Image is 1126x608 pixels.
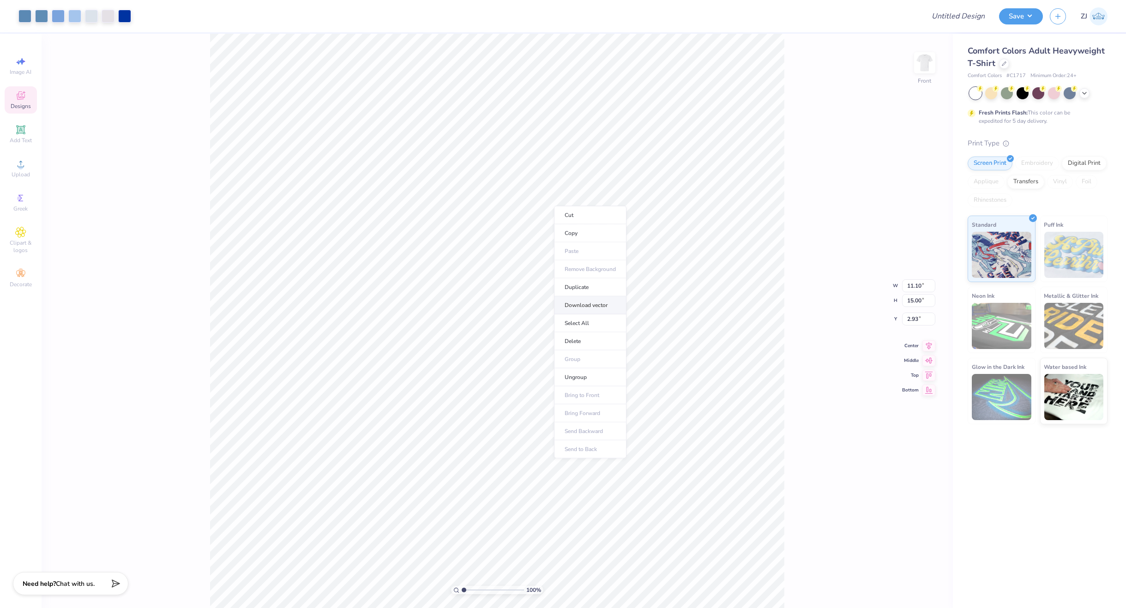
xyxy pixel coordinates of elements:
span: Water based Ink [1044,362,1087,372]
img: Water based Ink [1044,374,1104,420]
span: Puff Ink [1044,220,1064,229]
span: Upload [12,171,30,178]
li: Select All [554,314,626,332]
div: Screen Print [968,157,1012,170]
li: Cut [554,206,626,224]
span: Image AI [10,68,32,76]
img: Metallic & Glitter Ink [1044,303,1104,349]
img: Glow in the Dark Ink [972,374,1031,420]
span: Center [902,343,919,349]
div: Front [918,77,932,85]
span: Decorate [10,281,32,288]
img: Puff Ink [1044,232,1104,278]
div: Transfers [1007,175,1044,189]
div: Applique [968,175,1005,189]
li: Ungroup [554,368,626,386]
div: Print Type [968,138,1108,149]
div: Embroidery [1015,157,1059,170]
img: Zhor Junavee Antocan [1090,7,1108,25]
a: ZJ [1081,7,1108,25]
span: Clipart & logos [5,239,37,254]
li: Download vector [554,296,626,314]
span: Metallic & Glitter Ink [1044,291,1099,301]
strong: Fresh Prints Flash: [979,109,1028,116]
span: ZJ [1081,11,1087,22]
span: # C1717 [1006,72,1026,80]
span: Designs [11,102,31,110]
span: Add Text [10,137,32,144]
li: Copy [554,224,626,242]
span: Bottom [902,387,919,393]
span: 100 % [526,586,541,594]
span: Middle [902,357,919,364]
div: This color can be expedited for 5 day delivery. [979,108,1092,125]
span: Neon Ink [972,291,994,301]
div: Foil [1076,175,1097,189]
input: Untitled Design [924,7,992,25]
span: Chat with us. [56,579,95,588]
button: Save [999,8,1043,24]
span: Comfort Colors [968,72,1002,80]
span: Glow in the Dark Ink [972,362,1024,372]
span: Standard [972,220,996,229]
span: Comfort Colors Adult Heavyweight T-Shirt [968,45,1105,69]
div: Digital Print [1062,157,1107,170]
li: Delete [554,332,626,350]
img: Neon Ink [972,303,1031,349]
img: Standard [972,232,1031,278]
div: Vinyl [1047,175,1073,189]
li: Duplicate [554,278,626,296]
span: Top [902,372,919,379]
span: Minimum Order: 24 + [1030,72,1077,80]
strong: Need help? [23,579,56,588]
img: Front [915,54,934,72]
span: Greek [14,205,28,212]
div: Rhinestones [968,193,1012,207]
